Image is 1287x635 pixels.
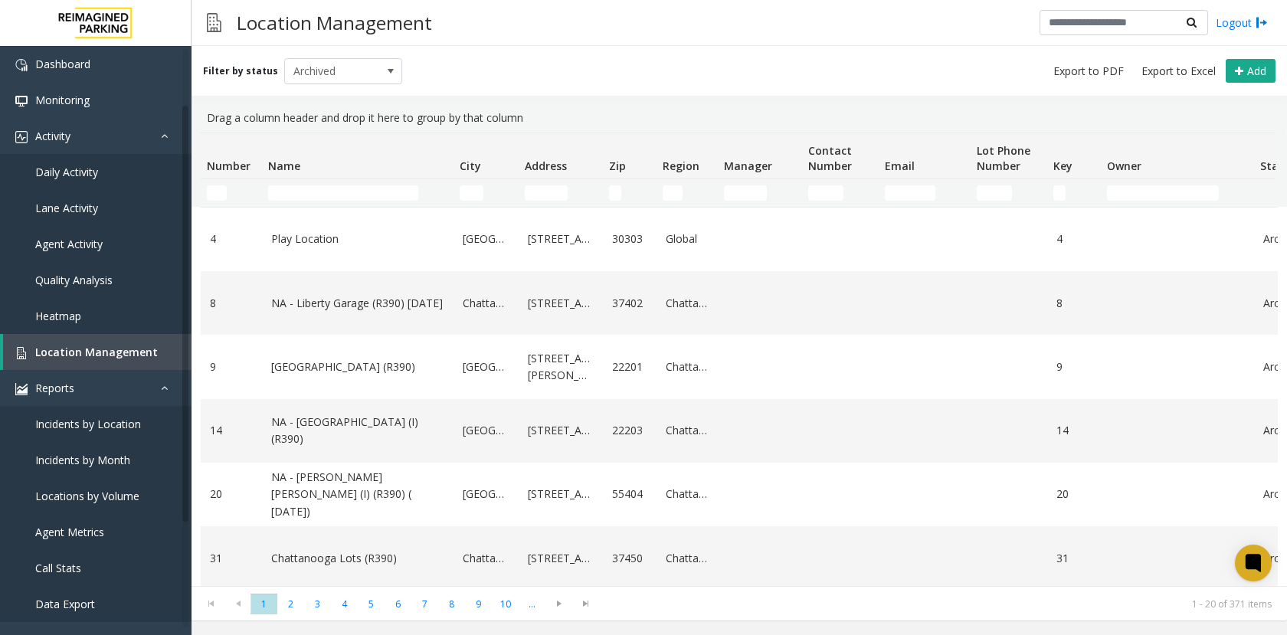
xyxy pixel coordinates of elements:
[35,525,104,539] span: Agent Metrics
[460,185,483,201] input: City Filter
[879,179,971,207] td: Email Filter
[977,185,1012,201] input: Lot Phone Number Filter
[609,185,621,201] input: Zip Filter
[1047,179,1101,207] td: Key Filter
[35,237,103,251] span: Agent Activity
[885,159,915,173] span: Email
[808,143,852,173] span: Contact Number
[251,594,277,614] span: Page 1
[971,179,1047,207] td: Lot Phone Number Filter
[262,179,454,207] td: Name Filter
[724,185,767,201] input: Manager Filter
[525,185,568,201] input: Address Filter
[35,201,98,215] span: Lane Activity
[528,350,594,385] a: [STREET_ADDRESS][PERSON_NAME]
[271,550,444,567] a: Chattanooga Lots (R390)
[271,358,444,375] a: [GEOGRAPHIC_DATA] (R390)
[603,179,657,207] td: Zip Filter
[724,159,772,173] span: Manager
[575,597,596,610] span: Go to the last page
[1056,550,1092,567] a: 31
[271,469,444,520] a: NA - [PERSON_NAME] [PERSON_NAME] (I) (R390) ( [DATE])
[528,486,594,502] a: [STREET_ADDRESS]
[666,486,709,502] a: Chattanooga
[35,273,113,287] span: Quality Analysis
[666,295,709,312] a: Chattanooga
[1226,59,1276,83] button: Add
[35,489,139,503] span: Locations by Volume
[1047,61,1130,82] button: Export to PDF
[519,179,603,207] td: Address Filter
[463,422,509,439] a: [GEOGRAPHIC_DATA]
[465,594,492,614] span: Page 9
[35,597,95,611] span: Data Export
[612,358,647,375] a: 22201
[608,597,1272,610] kendo-pager-info: 1 - 20 of 371 items
[1141,64,1216,79] span: Export to Excel
[35,93,90,107] span: Monitoring
[210,231,253,247] a: 4
[1056,486,1092,502] a: 20
[229,4,440,41] h3: Location Management
[15,95,28,107] img: 'icon'
[192,133,1287,586] div: Data table
[1101,179,1254,207] td: Owner Filter
[203,64,278,78] label: Filter by status
[15,347,28,359] img: 'icon'
[15,131,28,143] img: 'icon'
[385,594,411,614] span: Page 6
[528,231,594,247] a: [STREET_ADDRESS]
[3,334,192,370] a: Location Management
[210,295,253,312] a: 8
[411,594,438,614] span: Page 7
[285,59,378,83] span: Archived
[666,550,709,567] a: Chattanooga
[35,561,81,575] span: Call Stats
[1216,15,1268,31] a: Logout
[1053,159,1072,173] span: Key
[666,358,709,375] a: Chattanooga
[271,295,444,312] a: NA - Liberty Garage (R390) [DATE]
[201,179,262,207] td: Number Filter
[977,143,1030,173] span: Lot Phone Number
[666,231,709,247] a: Global
[1053,185,1066,201] input: Key Filter
[210,550,253,567] a: 31
[463,231,509,247] a: [GEOGRAPHIC_DATA]
[663,185,683,201] input: Region Filter
[463,550,509,567] a: Chattanooga
[1056,358,1092,375] a: 9
[1056,295,1092,312] a: 8
[15,59,28,71] img: 'icon'
[885,185,935,201] input: Email Filter
[207,159,251,173] span: Number
[528,550,594,567] a: [STREET_ADDRESS]
[35,381,74,395] span: Reports
[210,486,253,502] a: 20
[35,453,130,467] span: Incidents by Month
[1107,185,1219,201] input: Owner Filter
[612,550,647,567] a: 37450
[35,345,158,359] span: Location Management
[1056,231,1092,247] a: 4
[545,593,572,614] span: Go to the next page
[201,103,1278,133] div: Drag a column header and drop it here to group by that column
[1107,159,1141,173] span: Owner
[268,159,300,173] span: Name
[15,383,28,395] img: 'icon'
[35,309,81,323] span: Heatmap
[277,594,304,614] span: Page 2
[609,159,626,173] span: Zip
[612,422,647,439] a: 22203
[666,422,709,439] a: Chattanooga
[331,594,358,614] span: Page 4
[657,179,718,207] td: Region Filter
[463,295,509,312] a: Chattanooga
[1256,15,1268,31] img: logout
[460,159,481,173] span: City
[519,594,545,614] span: Page 11
[210,358,253,375] a: 9
[207,4,221,41] img: pageIcon
[1247,64,1266,78] span: Add
[438,594,465,614] span: Page 8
